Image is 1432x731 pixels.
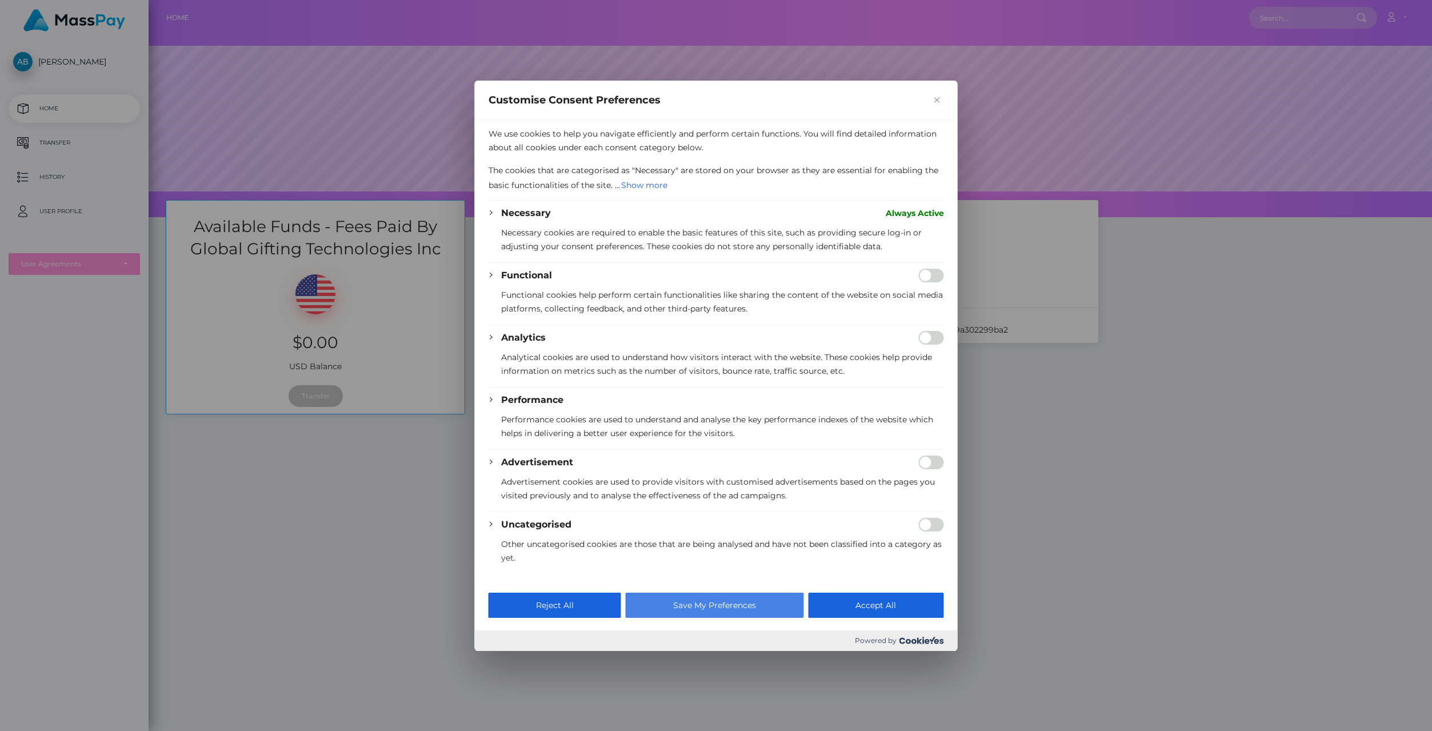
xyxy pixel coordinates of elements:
[489,163,944,193] p: The cookies that are categorised as "Necessary" are stored on your browser as they are essential ...
[808,593,943,618] button: Accept All
[919,518,944,532] input: Enable Uncategorised
[501,269,552,282] button: Functional
[886,206,944,220] span: Always Active
[501,350,944,378] p: Analytical cookies are used to understand how visitors interact with the website. These cookies h...
[489,93,661,107] span: Customise Consent Preferences
[501,393,563,407] button: Performance
[899,637,944,644] img: Cookieyes logo
[919,269,944,282] input: Enable Functional
[501,537,944,565] p: Other uncategorised cookies are those that are being analysed and have not been classified into a...
[501,288,944,315] p: Functional cookies help perform certain functionalities like sharing the content of the website o...
[501,226,944,253] p: Necessary cookies are required to enable the basic features of this site, such as providing secur...
[501,413,944,440] p: Performance cookies are used to understand and analyse the key performance indexes of the website...
[919,456,944,469] input: Enable Advertisement
[501,456,573,469] button: Advertisement
[934,97,940,103] img: Close
[501,206,551,220] button: Necessary
[489,127,944,154] p: We use cookies to help you navigate efficiently and perform certain functions. You will find deta...
[489,593,621,618] button: Reject All
[501,518,571,532] button: Uncategorised
[475,81,958,651] div: Customise Consent Preferences
[620,177,669,193] button: Show more
[501,475,944,502] p: Advertisement cookies are used to provide visitors with customised advertisements based on the pa...
[919,331,944,345] input: Enable Analytics
[930,93,944,107] button: Close
[475,630,958,651] div: Powered by
[626,593,803,618] button: Save My Preferences
[501,331,546,345] button: Analytics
